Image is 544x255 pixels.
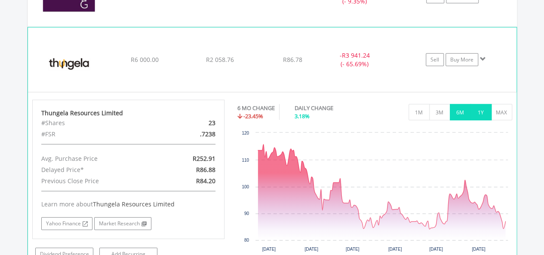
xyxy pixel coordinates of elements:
span: Thungela Resources Limited [93,200,175,208]
span: R86.78 [283,55,302,64]
span: R3 941.24 [341,51,369,59]
div: 23 [160,117,222,129]
span: 3.18% [295,112,310,120]
text: [DATE] [262,247,276,252]
span: R86.88 [196,166,215,174]
text: [DATE] [304,247,318,252]
div: Avg. Purchase Price [35,153,160,164]
div: Learn more about [41,200,216,209]
div: Thungela Resources Limited [41,109,216,117]
text: 80 [244,238,249,243]
div: #Shares [35,117,160,129]
a: Buy More [446,53,478,66]
text: 100 [242,184,249,189]
a: Yahoo Finance [41,217,92,230]
a: Sell [426,53,444,66]
div: #FSR [35,129,160,140]
img: EQU.ZA.TGA.png [32,38,106,90]
span: R252.91 [193,154,215,163]
div: Previous Close Price [35,175,160,187]
button: 1M [409,104,430,120]
span: R2 058.76 [206,55,234,64]
text: 120 [242,131,249,135]
text: [DATE] [472,247,486,252]
text: [DATE] [346,247,360,252]
div: Delayed Price* [35,164,160,175]
span: -23.45% [243,112,263,120]
button: 1Y [470,104,492,120]
span: R6 000.00 [130,55,158,64]
text: [DATE] [429,247,443,252]
text: 90 [244,211,249,216]
div: .7238 [160,129,222,140]
button: 3M [429,104,450,120]
button: MAX [491,104,512,120]
div: - (- 65.69%) [322,51,387,68]
span: R84.20 [196,177,215,185]
text: [DATE] [388,247,402,252]
a: Market Research [94,217,151,230]
button: 6M [450,104,471,120]
div: 6 MO CHANGE [237,104,275,112]
div: DAILY CHANGE [295,104,363,112]
text: 110 [242,158,249,163]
